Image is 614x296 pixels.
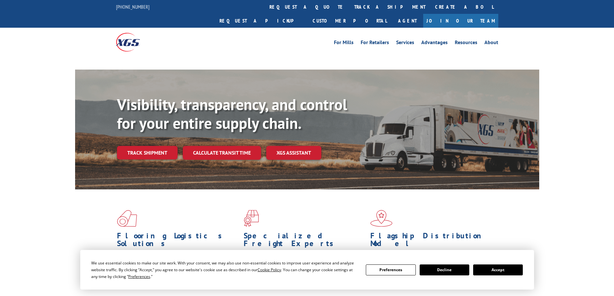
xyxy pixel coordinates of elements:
[91,260,358,280] div: We use essential cookies to make our site work. With your consent, we may also use non-essential ...
[421,40,448,47] a: Advantages
[455,40,477,47] a: Resources
[334,40,354,47] a: For Mills
[80,250,534,290] div: Cookie Consent Prompt
[117,210,137,227] img: xgs-icon-total-supply-chain-intelligence-red
[392,14,423,28] a: Agent
[244,210,259,227] img: xgs-icon-focused-on-flooring-red
[116,4,150,10] a: [PHONE_NUMBER]
[396,40,414,47] a: Services
[244,232,365,251] h1: Specialized Freight Experts
[117,232,239,251] h1: Flooring Logistics Solutions
[370,210,393,227] img: xgs-icon-flagship-distribution-model-red
[484,40,498,47] a: About
[258,267,281,272] span: Cookie Policy
[423,14,498,28] a: Join Our Team
[473,264,523,275] button: Accept
[117,146,178,159] a: Track shipment
[420,264,469,275] button: Decline
[128,274,150,279] span: Preferences
[308,14,392,28] a: Customer Portal
[183,146,261,160] a: Calculate transit time
[266,146,321,160] a: XGS ASSISTANT
[117,94,347,133] b: Visibility, transparency, and control for your entire supply chain.
[215,14,308,28] a: Request a pickup
[370,232,492,251] h1: Flagship Distribution Model
[366,264,415,275] button: Preferences
[361,40,389,47] a: For Retailers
